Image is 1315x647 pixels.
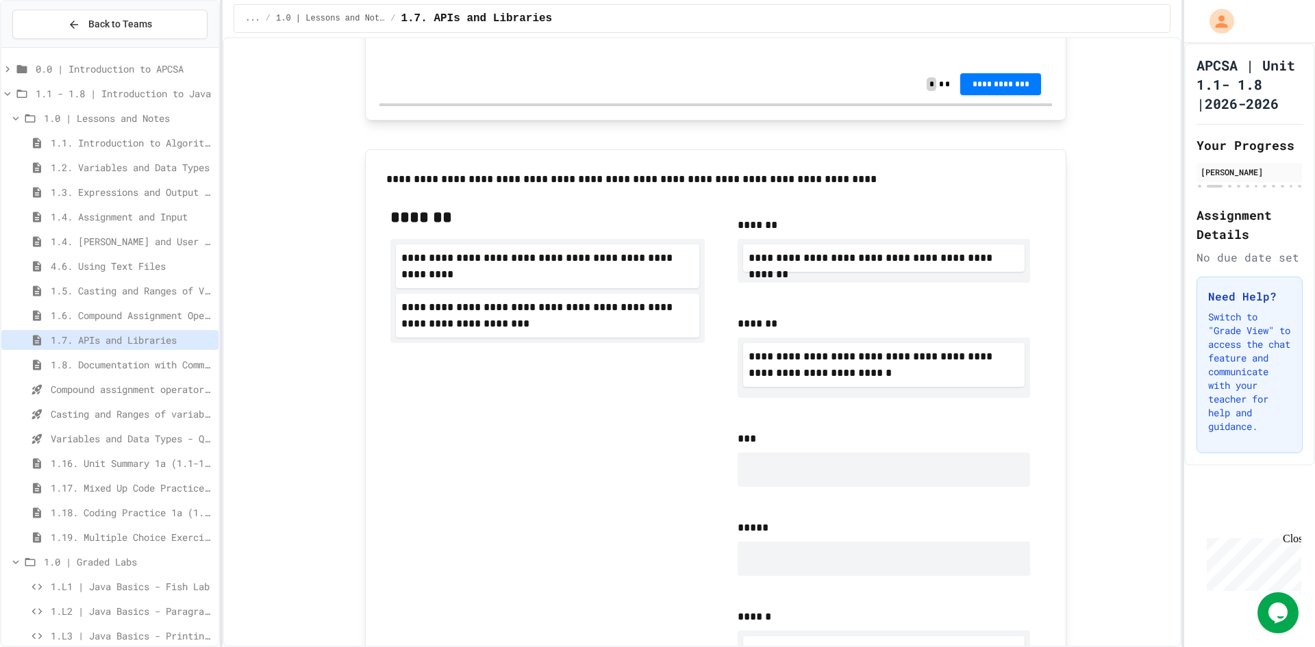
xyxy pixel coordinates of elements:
span: 1.17. Mixed Up Code Practice 1.1-1.6 [51,481,213,495]
span: ... [245,13,260,24]
div: Chat with us now!Close [5,5,95,87]
span: 1.7. APIs and Libraries [51,333,213,347]
span: 1.6. Compound Assignment Operators [51,308,213,322]
div: My Account [1195,5,1238,37]
span: / [266,13,271,24]
iframe: chat widget [1201,533,1301,591]
span: 1.7. APIs and Libraries [401,10,552,27]
span: 1.1 - 1.8 | Introduction to Java [36,86,213,101]
span: 1.0 | Lessons and Notes [44,111,213,125]
span: 1.19. Multiple Choice Exercises for Unit 1a (1.1-1.6) [51,530,213,544]
button: Back to Teams [12,10,208,39]
span: 1.0 | Graded Labs [44,555,213,569]
span: Variables and Data Types - Quiz [51,431,213,446]
span: 4.6. Using Text Files [51,259,213,273]
h3: Need Help? [1208,288,1291,305]
h2: Your Progress [1197,136,1303,155]
span: 1.4. Assignment and Input [51,210,213,224]
span: Back to Teams [88,17,152,31]
span: 1.5. Casting and Ranges of Values [51,283,213,298]
div: No due date set [1197,249,1303,266]
div: [PERSON_NAME] [1201,166,1299,178]
span: 1.L2 | Java Basics - Paragraphs Lab [51,604,213,618]
span: 1.8. Documentation with Comments and Preconditions [51,357,213,372]
span: Casting and Ranges of variables - Quiz [51,407,213,421]
span: 1.1. Introduction to Algorithms, Programming, and Compilers [51,136,213,150]
iframe: chat widget [1257,592,1301,633]
span: 1.18. Coding Practice 1a (1.1-1.6) [51,505,213,520]
span: 0.0 | Introduction to APCSA [36,62,213,76]
span: 1.16. Unit Summary 1a (1.1-1.6) [51,456,213,470]
span: 1.0 | Lessons and Notes [276,13,385,24]
span: 1.L1 | Java Basics - Fish Lab [51,579,213,594]
span: 1.2. Variables and Data Types [51,160,213,175]
h2: Assignment Details [1197,205,1303,244]
span: / [390,13,395,24]
span: Compound assignment operators - Quiz [51,382,213,396]
h1: APCSA | Unit 1.1- 1.8 |2026-2026 [1197,55,1303,113]
span: 1.L3 | Java Basics - Printing Code Lab [51,629,213,643]
span: 1.3. Expressions and Output [New] [51,185,213,199]
p: Switch to "Grade View" to access the chat feature and communicate with your teacher for help and ... [1208,310,1291,433]
span: 1.4. [PERSON_NAME] and User Input [51,234,213,249]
